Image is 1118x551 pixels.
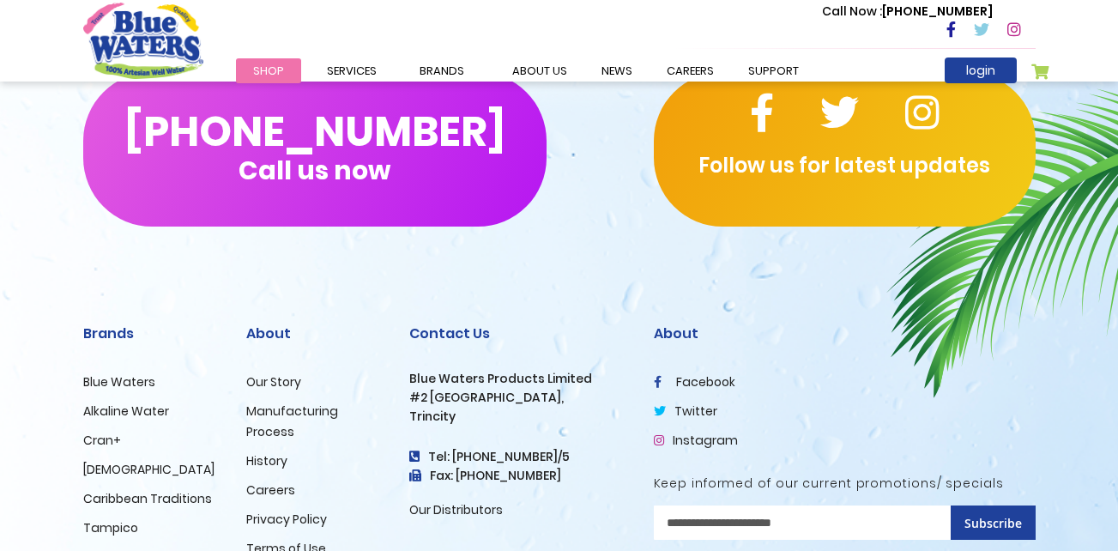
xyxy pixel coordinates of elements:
[246,481,295,499] a: Careers
[964,515,1022,531] span: Subscribe
[253,63,284,79] span: Shop
[409,391,628,405] h3: #2 [GEOGRAPHIC_DATA],
[246,452,287,469] a: History
[83,519,138,536] a: Tampico
[654,325,1036,342] h2: About
[83,3,203,78] a: store logo
[246,373,301,391] a: Our Story
[409,501,503,518] a: Our Distributors
[246,511,327,528] a: Privacy Policy
[409,450,628,464] h4: Tel: [PHONE_NUMBER]/5
[409,325,628,342] h2: Contact Us
[409,372,628,386] h3: Blue Waters Products Limited
[409,469,628,483] h3: Fax: [PHONE_NUMBER]
[239,166,390,175] span: Call us now
[945,58,1017,83] a: login
[409,409,628,424] h3: Trincity
[83,373,155,391] a: Blue Waters
[327,63,377,79] span: Services
[83,461,215,478] a: [DEMOGRAPHIC_DATA]
[654,476,1036,491] h5: Keep informed of our current promotions/ specials
[420,63,464,79] span: Brands
[731,58,816,83] a: support
[83,490,212,507] a: Caribbean Traditions
[83,325,221,342] h2: Brands
[822,3,882,20] span: Call Now :
[654,150,1036,181] p: Follow us for latest updates
[246,325,384,342] h2: About
[822,3,993,21] p: [PHONE_NUMBER]
[584,58,650,83] a: News
[495,58,584,83] a: about us
[650,58,731,83] a: careers
[83,432,121,449] a: Cran+
[654,373,735,391] a: facebook
[654,403,717,420] a: twitter
[246,403,338,440] a: Manufacturing Process
[951,506,1036,540] button: Subscribe
[83,403,169,420] a: Alkaline Water
[654,432,738,449] a: Instagram
[83,72,547,227] button: [PHONE_NUMBER]Call us now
